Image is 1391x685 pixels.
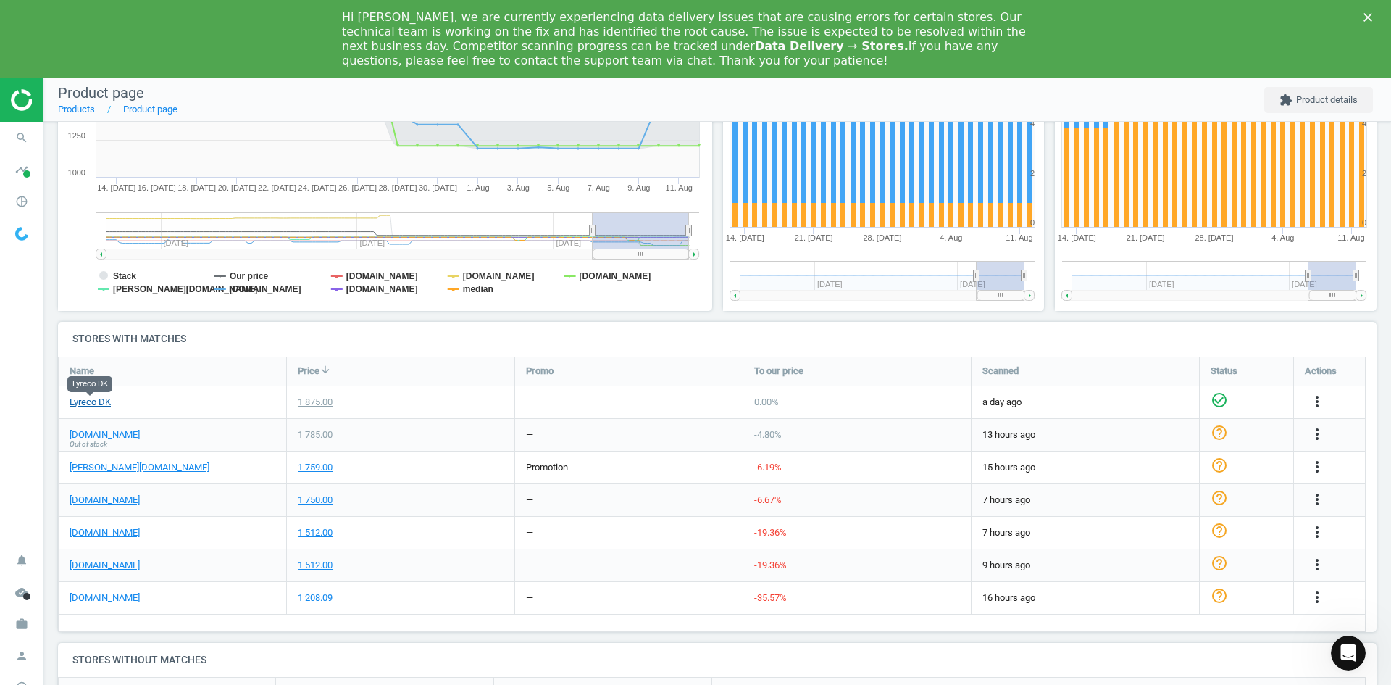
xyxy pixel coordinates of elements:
div: 1 785.00 [298,428,333,441]
tspan: 11. Aug [666,183,693,192]
a: Products [58,104,95,115]
span: -19.36 % [754,560,787,570]
tspan: 21. [DATE] [1127,233,1165,242]
i: more_vert [1308,393,1326,410]
text: 1250 [68,131,85,140]
text: 2 [1029,169,1034,178]
tspan: 24. [DATE] [298,183,337,192]
button: more_vert [1308,589,1326,607]
div: 1 208.09 [298,591,333,605]
tspan: 26. [DATE] [338,183,377,192]
tspan: 4. Aug [940,233,962,242]
span: promotion [526,462,568,473]
div: — [526,494,533,507]
tspan: 3. Aug [507,183,530,192]
h4: Stores without matches [58,643,1377,677]
i: arrow_downward [319,364,331,375]
text: 0 [1362,218,1366,227]
span: 7 hours ago [982,494,1188,507]
tspan: [DOMAIN_NAME] [346,271,418,281]
span: a day ago [982,396,1188,409]
span: Product page [58,84,144,101]
div: — [526,526,533,539]
tspan: 9. Aug [627,183,650,192]
a: Product page [123,104,177,115]
div: — [526,591,533,605]
button: more_vert [1308,556,1326,575]
span: Price [298,365,319,378]
i: more_vert [1308,425,1326,443]
tspan: 7. Aug [588,183,610,192]
tspan: 14. [DATE] [97,183,135,192]
span: Out of stock [70,439,107,449]
a: [DOMAIN_NAME] [70,428,140,441]
div: Close [1363,13,1378,22]
tspan: [DOMAIN_NAME] [230,284,301,294]
div: — [526,559,533,572]
tspan: 18. [DATE] [177,183,216,192]
text: 1000 [68,168,85,177]
tspan: median [463,284,493,294]
text: 4 [1029,119,1034,128]
tspan: [PERSON_NAME][DOMAIN_NAME] [113,284,257,294]
div: 1 759.00 [298,461,333,474]
i: help_outline [1211,424,1228,441]
i: person [8,642,35,670]
div: Hi [PERSON_NAME], we are currently experiencing data delivery issues that are causing errors for ... [342,10,1026,68]
span: 0.00 % [754,397,779,407]
i: pie_chart_outlined [8,188,35,215]
span: 13 hours ago [982,428,1188,441]
i: check_circle_outline [1211,391,1228,409]
span: Actions [1305,365,1337,378]
span: 7 hours ago [982,526,1188,539]
img: ajHJNr6hYgQAAAAASUVORK5CYII= [11,89,114,111]
a: [PERSON_NAME][DOMAIN_NAME] [70,461,209,474]
a: [DOMAIN_NAME] [70,559,140,572]
i: help_outline [1211,457,1228,474]
i: more_vert [1308,491,1326,508]
div: — [526,396,533,409]
i: cloud_done [8,578,35,606]
text: 0 [1029,218,1034,227]
a: [DOMAIN_NAME] [70,591,140,605]
tspan: 28. [DATE] [379,183,417,192]
span: 15 hours ago [982,461,1188,474]
i: more_vert [1308,458,1326,476]
tspan: 5. Aug [547,183,569,192]
button: more_vert [1308,491,1326,510]
div: 1 750.00 [298,494,333,507]
span: -4.80 % [754,429,782,440]
span: To our price [754,365,803,378]
tspan: [DOMAIN_NAME] [346,284,418,294]
tspan: 28. [DATE] [1195,233,1234,242]
i: help_outline [1211,489,1228,507]
i: more_vert [1308,589,1326,606]
i: help_outline [1211,522,1228,539]
a: [DOMAIN_NAME] [70,494,140,507]
span: -6.19 % [754,462,782,473]
span: -19.36 % [754,527,787,538]
div: 1 875.00 [298,396,333,409]
span: Name [70,365,94,378]
i: notifications [8,547,35,574]
tspan: 14. [DATE] [1058,233,1096,242]
div: Lyreco DK [67,376,112,392]
div: 1 512.00 [298,559,333,572]
button: more_vert [1308,425,1326,444]
tspan: 28. [DATE] [863,233,901,242]
span: 9 hours ago [982,559,1188,572]
img: wGWNvw8QSZomAAAAABJRU5ErkJggg== [15,227,28,241]
i: work [8,610,35,638]
tspan: [DOMAIN_NAME] [463,271,535,281]
i: more_vert [1308,556,1326,573]
tspan: 11. Aug [1006,233,1032,242]
tspan: 21. [DATE] [794,233,832,242]
i: help_outline [1211,587,1228,605]
iframe: Intercom live chat [1331,636,1366,671]
tspan: 11. Aug [1337,233,1364,242]
tspan: 22. [DATE] [258,183,296,192]
a: [DOMAIN_NAME] [70,526,140,539]
div: — [526,428,533,441]
button: more_vert [1308,523,1326,542]
tspan: 20. [DATE] [218,183,256,192]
